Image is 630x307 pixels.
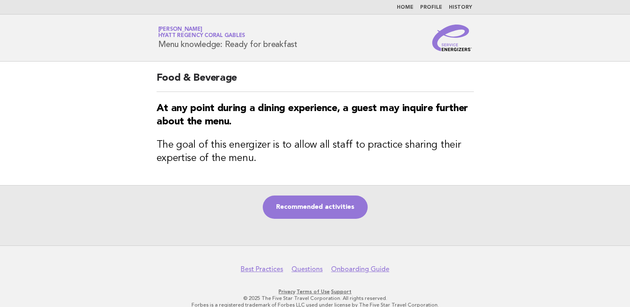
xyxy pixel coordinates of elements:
a: Home [397,5,413,10]
a: Onboarding Guide [331,265,389,273]
h2: Food & Beverage [157,72,474,92]
a: Recommended activities [263,196,368,219]
p: · · [60,288,570,295]
h3: The goal of this energizer is to allow all staff to practice sharing their expertise of the menu. [157,139,474,165]
a: Terms of Use [296,289,330,295]
a: Privacy [279,289,295,295]
p: © 2025 The Five Star Travel Corporation. All rights reserved. [60,295,570,302]
a: History [449,5,472,10]
strong: At any point during a dining experience, a guest may inquire further about the menu. [157,104,468,127]
h1: Menu knowledge: Ready for breakfast [158,27,297,49]
a: Profile [420,5,442,10]
span: Hyatt Regency Coral Gables [158,33,246,39]
a: Questions [291,265,323,273]
img: Service Energizers [432,25,472,51]
a: Support [331,289,351,295]
a: Best Practices [241,265,283,273]
a: [PERSON_NAME]Hyatt Regency Coral Gables [158,27,246,38]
